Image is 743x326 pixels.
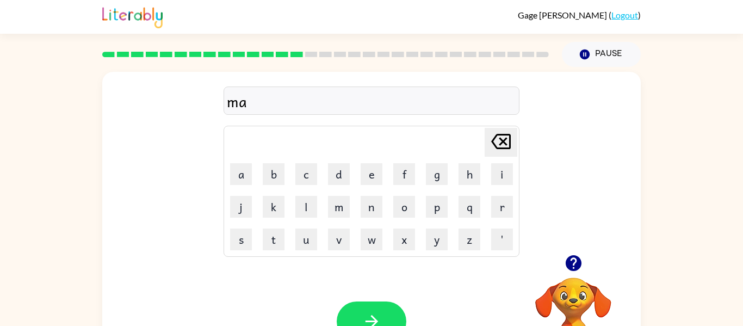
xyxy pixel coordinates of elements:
div: ma [227,90,516,113]
button: g [426,163,448,185]
div: ( ) [518,10,641,20]
button: x [393,229,415,250]
button: j [230,196,252,218]
button: c [295,163,317,185]
button: y [426,229,448,250]
span: Gage [PERSON_NAME] [518,10,609,20]
button: z [459,229,480,250]
button: k [263,196,284,218]
button: p [426,196,448,218]
img: Literably [102,4,163,28]
button: n [361,196,382,218]
button: e [361,163,382,185]
button: t [263,229,284,250]
button: h [459,163,480,185]
button: i [491,163,513,185]
button: m [328,196,350,218]
button: u [295,229,317,250]
button: b [263,163,284,185]
button: s [230,229,252,250]
button: l [295,196,317,218]
a: Logout [611,10,638,20]
button: r [491,196,513,218]
button: w [361,229,382,250]
button: Pause [562,42,641,67]
button: f [393,163,415,185]
button: o [393,196,415,218]
button: v [328,229,350,250]
button: a [230,163,252,185]
button: d [328,163,350,185]
button: ' [491,229,513,250]
button: q [459,196,480,218]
